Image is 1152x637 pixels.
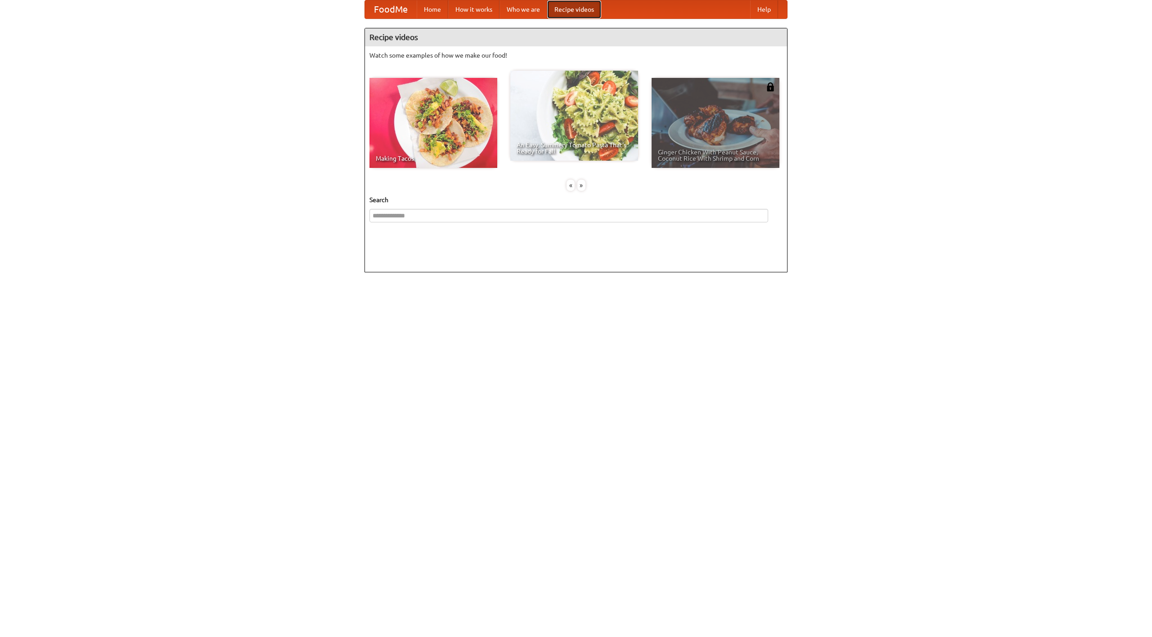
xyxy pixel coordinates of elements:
a: Making Tacos [369,78,497,168]
div: « [567,180,575,191]
a: Help [750,0,778,18]
a: Recipe videos [547,0,601,18]
a: FoodMe [365,0,417,18]
div: » [577,180,585,191]
p: Watch some examples of how we make our food! [369,51,783,60]
a: An Easy, Summery Tomato Pasta That's Ready for Fall [510,71,638,161]
span: Making Tacos [376,155,491,162]
h5: Search [369,195,783,204]
a: How it works [448,0,499,18]
span: An Easy, Summery Tomato Pasta That's Ready for Fall [517,142,632,154]
a: Home [417,0,448,18]
a: Who we are [499,0,547,18]
img: 483408.png [766,82,775,91]
h4: Recipe videos [365,28,787,46]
